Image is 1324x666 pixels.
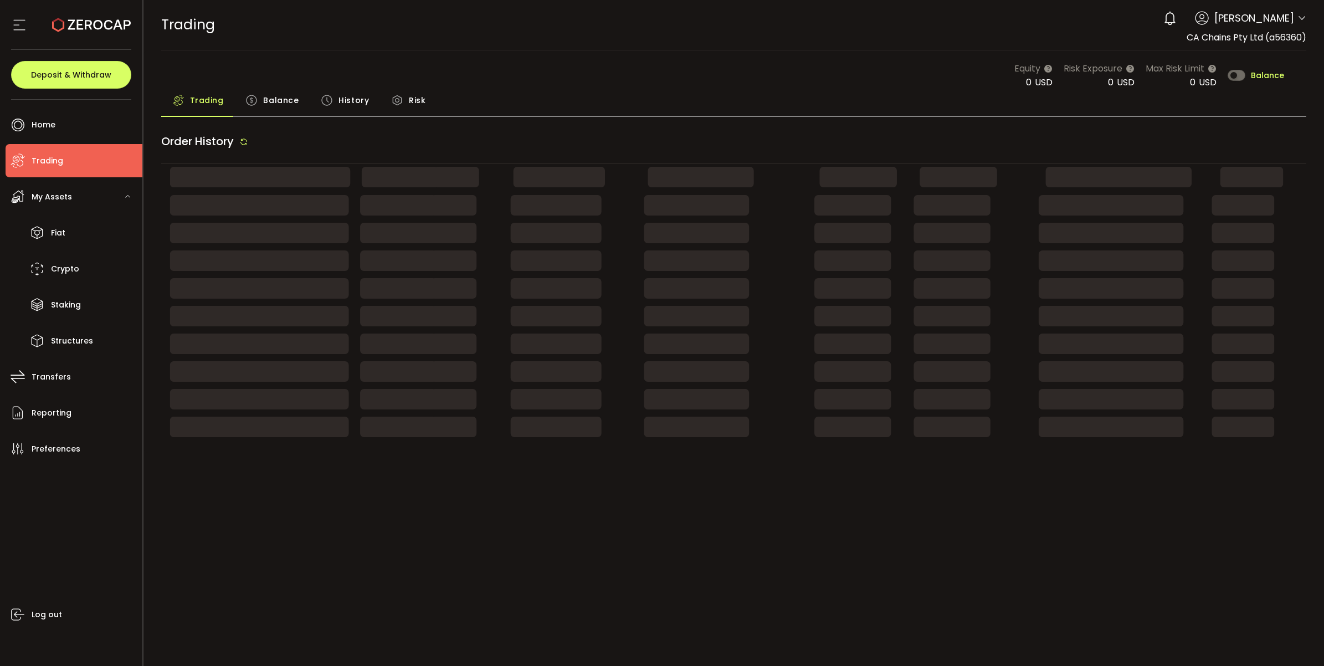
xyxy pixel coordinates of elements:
span: Home [32,117,55,133]
span: CA Chains Pty Ltd (a56360) [1187,31,1306,44]
span: Order History [161,134,234,149]
span: Balance [1251,71,1284,79]
span: Balance [263,89,299,111]
span: Transfers [32,369,71,385]
span: 0 [1190,76,1195,89]
span: Deposit & Withdraw [31,71,111,79]
span: Max Risk Limit [1146,62,1204,75]
span: My Assets [32,189,72,205]
span: Fiat [51,225,65,241]
span: Trading [32,153,63,169]
span: Structures [51,333,93,349]
span: History [338,89,369,111]
span: Trading [190,89,224,111]
span: Staking [51,297,81,313]
span: Crypto [51,261,79,277]
span: USD [1117,76,1135,89]
span: Preferences [32,441,80,457]
span: Risk Exposure [1064,62,1122,75]
span: 0 [1026,76,1032,89]
button: Deposit & Withdraw [11,61,131,89]
span: USD [1199,76,1217,89]
span: Reporting [32,405,71,421]
span: Risk [409,89,425,111]
span: USD [1035,76,1053,89]
span: 0 [1108,76,1113,89]
span: Equity [1014,62,1040,75]
span: Trading [161,15,215,34]
span: Log out [32,607,62,623]
span: [PERSON_NAME] [1214,11,1294,25]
